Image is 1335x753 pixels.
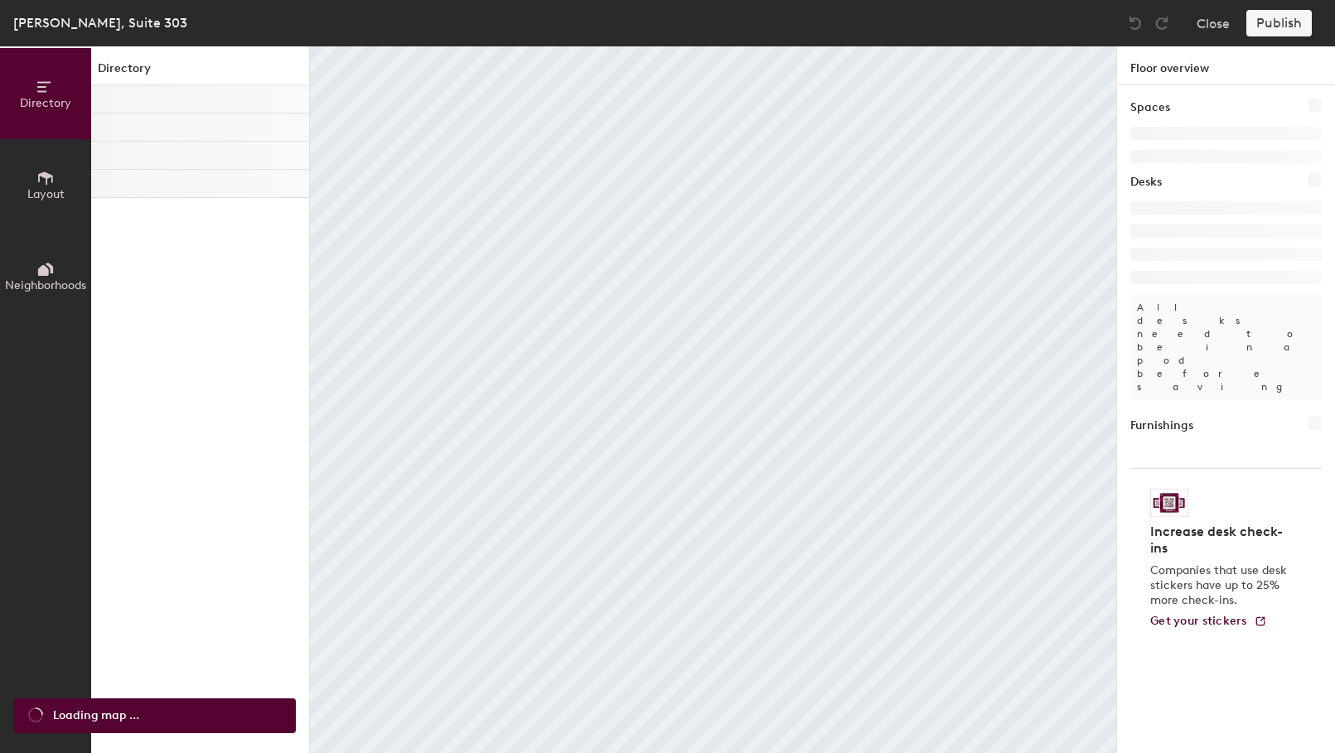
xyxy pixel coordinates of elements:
[1150,614,1247,628] span: Get your stickers
[13,12,187,33] div: [PERSON_NAME], Suite 303
[1150,489,1188,517] img: Sticker logo
[91,60,309,85] h1: Directory
[1197,10,1230,36] button: Close
[1154,15,1170,31] img: Redo
[1130,173,1162,191] h1: Desks
[1150,563,1292,608] p: Companies that use desk stickers have up to 25% more check-ins.
[27,187,65,201] span: Layout
[310,46,1116,753] canvas: Map
[1117,46,1335,85] h1: Floor overview
[1130,417,1193,435] h1: Furnishings
[1150,615,1267,629] a: Get your stickers
[20,96,71,110] span: Directory
[1127,15,1144,31] img: Undo
[1150,524,1292,557] h4: Increase desk check-ins
[5,278,86,292] span: Neighborhoods
[53,707,139,725] span: Loading map ...
[1130,99,1170,117] h1: Spaces
[1130,294,1322,400] p: All desks need to be in a pod before saving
